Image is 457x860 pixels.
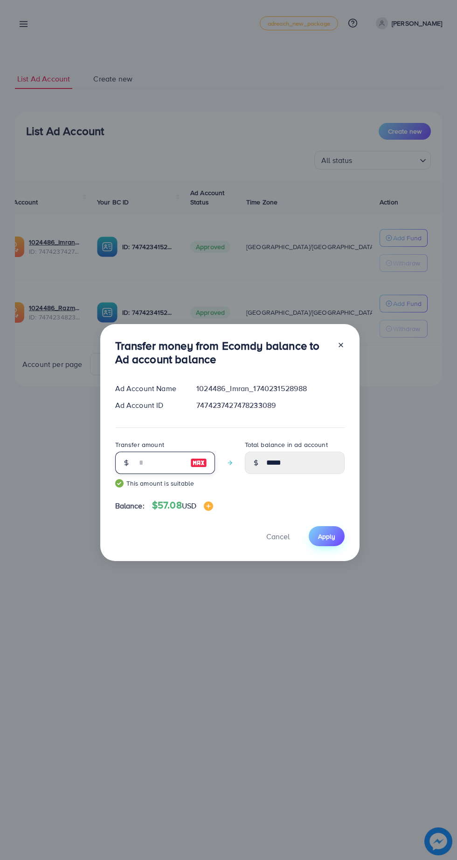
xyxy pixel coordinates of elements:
[309,526,345,546] button: Apply
[115,479,215,488] small: This amount is suitable
[255,526,301,546] button: Cancel
[189,400,352,411] div: 7474237427478233089
[245,440,328,449] label: Total balance in ad account
[108,400,189,411] div: Ad Account ID
[115,479,124,488] img: guide
[318,532,335,541] span: Apply
[189,383,352,394] div: 1024486_Imran_1740231528988
[115,339,330,366] h3: Transfer money from Ecomdy balance to Ad account balance
[108,383,189,394] div: Ad Account Name
[204,501,213,511] img: image
[115,440,164,449] label: Transfer amount
[152,500,213,511] h4: $57.08
[190,457,207,468] img: image
[115,501,145,511] span: Balance:
[182,501,196,511] span: USD
[266,531,290,542] span: Cancel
